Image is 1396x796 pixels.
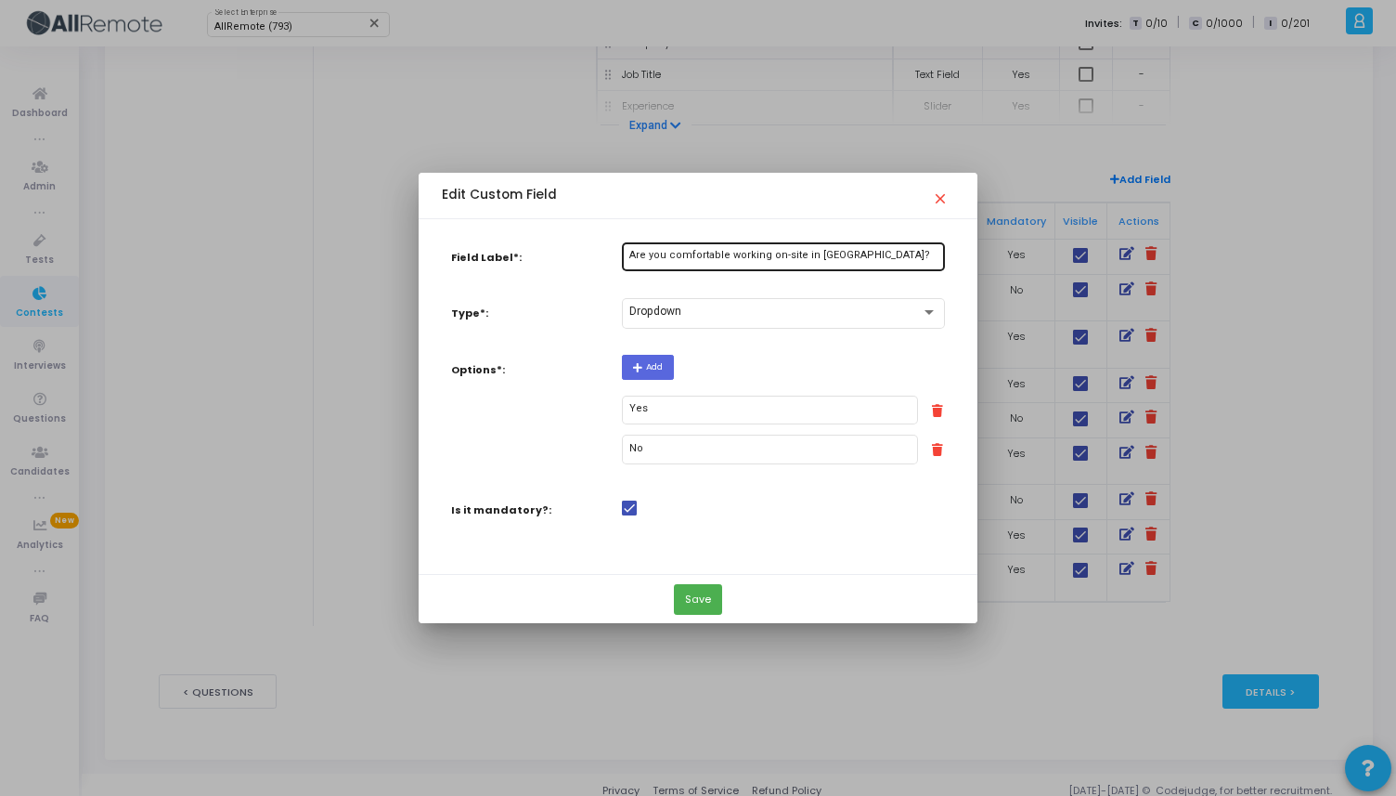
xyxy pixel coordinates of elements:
[442,355,613,470] label: Options*:
[622,355,674,380] button: Add
[629,443,910,454] input: Enter option
[442,298,613,329] label: Type*:
[629,403,910,414] input: Enter option
[932,182,954,204] mat-icon: close
[674,584,722,615] button: Save
[442,242,613,273] label: Field Label*:
[629,305,681,318] span: Dropdown
[442,495,613,526] label: Is it mandatory?:
[442,188,557,203] h5: Edit Custom Field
